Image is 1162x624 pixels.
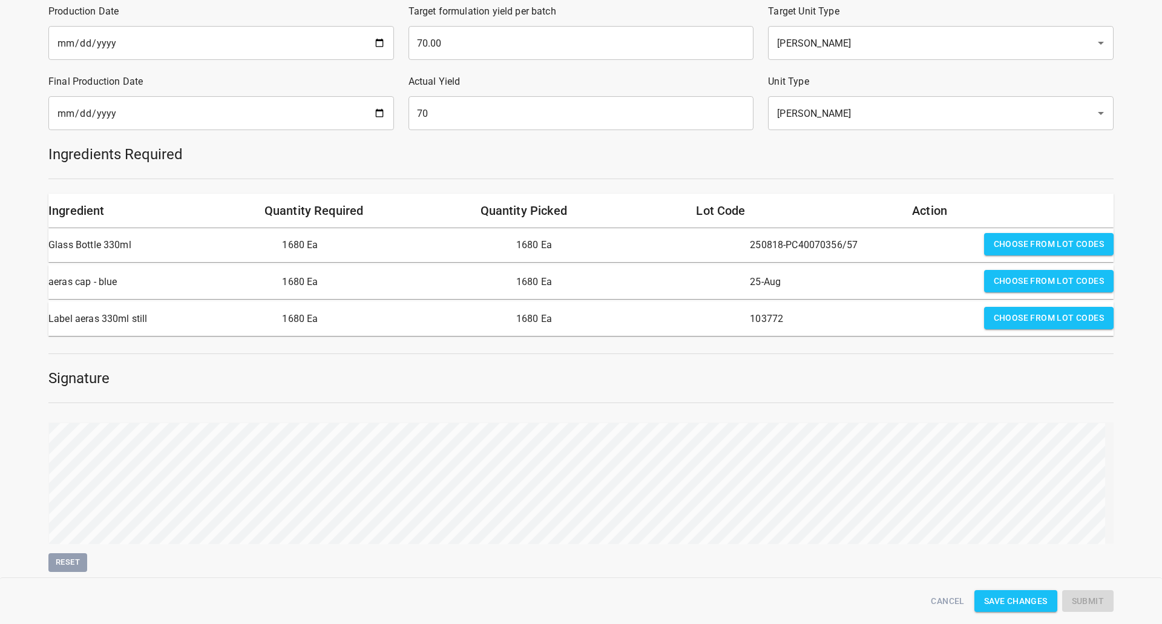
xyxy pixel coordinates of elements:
[912,201,1114,220] h6: Action
[1092,105,1109,122] button: Open
[48,270,272,294] p: aeras cap - blue
[696,201,898,220] h6: Lot Code
[1092,34,1109,51] button: Open
[282,307,506,331] p: 1680 Ea
[516,307,740,331] p: 1680 Ea
[931,594,964,609] span: Cancel
[984,233,1114,255] button: Choose from lot codes
[54,556,81,570] span: Reset
[750,233,974,257] p: 250818-PC40070356/57
[48,74,394,89] p: Final Production Date
[48,201,250,220] h6: Ingredient
[282,233,506,257] p: 1680 Ea
[974,590,1057,613] button: Save Changes
[48,307,272,331] p: Label aeras 330ml still
[768,4,1114,19] p: Target Unit Type
[750,270,974,294] p: 25-Aug
[984,307,1114,329] button: Choose from lot codes
[282,270,506,294] p: 1680 Ea
[516,270,740,294] p: 1680 Ea
[48,369,1114,388] h5: Signature
[481,201,682,220] h6: Quantity Picked
[994,274,1104,289] span: Choose from lot codes
[48,145,1114,164] h5: Ingredients Required
[409,4,754,19] p: Target formulation yield per batch
[48,233,272,257] p: Glass Bottle 330ml
[516,233,740,257] p: 1680 Ea
[994,237,1104,252] span: Choose from lot codes
[994,310,1104,326] span: Choose from lot codes
[48,4,394,19] p: Production Date
[984,270,1114,292] button: Choose from lot codes
[264,201,466,220] h6: Quantity Required
[48,553,87,572] button: Reset
[409,74,754,89] p: Actual Yield
[926,590,969,613] button: Cancel
[750,307,974,331] p: 103772
[768,74,1114,89] p: Unit Type
[984,594,1048,609] span: Save Changes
